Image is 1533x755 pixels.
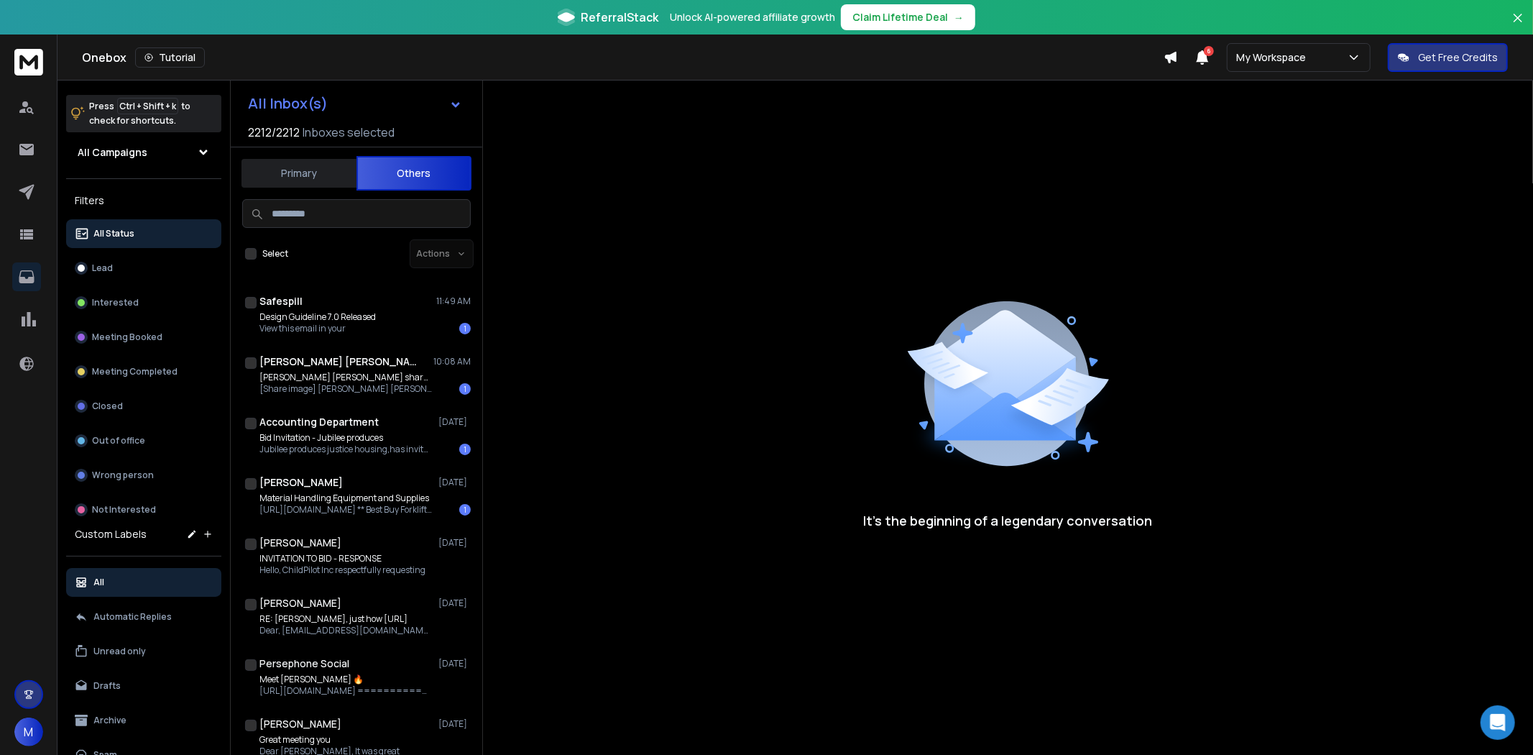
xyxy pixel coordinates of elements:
p: [Share image] [PERSON_NAME] [PERSON_NAME] shared [259,383,432,395]
p: Dear, [EMAIL_ADDRESS][DOMAIN_NAME], Thank you for [259,625,432,636]
h3: Custom Labels [75,527,147,541]
p: All [93,577,104,588]
h1: [PERSON_NAME] [259,475,343,490]
p: Get Free Credits [1418,50,1498,65]
button: M [14,718,43,746]
button: Unread only [66,637,221,666]
p: View this email in your [259,323,376,334]
p: Great meeting you [259,734,400,746]
p: Automatic Replies [93,611,172,623]
p: Meeting Completed [92,366,178,377]
label: Select [262,248,288,260]
h1: [PERSON_NAME] [259,717,341,731]
span: → [954,10,964,24]
span: Ctrl + Shift + k [117,98,178,114]
p: Closed [92,401,123,412]
button: Automatic Replies [66,603,221,631]
p: All Status [93,228,134,239]
span: 6 [1204,46,1214,56]
p: My Workspace [1236,50,1312,65]
p: [DATE] [438,658,471,669]
div: 1 [459,444,471,455]
p: Press to check for shortcuts. [89,99,190,128]
button: Close banner [1509,9,1527,43]
h3: Inboxes selected [303,124,395,141]
button: Meeting Completed [66,357,221,386]
p: Design Guideline 7.0 Released [259,311,376,323]
p: RE: [PERSON_NAME], just how [URL] [259,613,432,625]
button: Meeting Booked [66,323,221,352]
h1: [PERSON_NAME] [PERSON_NAME] [259,354,418,369]
h1: All Campaigns [78,145,147,160]
button: All Campaigns [66,138,221,167]
button: Tutorial [135,47,205,68]
p: [DATE] [438,537,471,549]
button: Not Interested [66,495,221,524]
button: All Status [66,219,221,248]
button: Primary [241,157,356,189]
p: [URL][DOMAIN_NAME] ============================================================ ** VIEW WEBSITE (... [259,685,432,697]
button: Out of office [66,426,221,455]
p: [DATE] [438,416,471,428]
p: Jubilee produces justice housing,has invited [259,444,432,455]
p: Lead [92,262,113,274]
p: Interested [92,297,139,308]
h1: [PERSON_NAME] [259,596,341,610]
p: Wrong person [92,470,154,481]
p: Drafts [93,680,121,692]
button: Claim Lifetime Deal→ [841,4,975,30]
p: [URL][DOMAIN_NAME] ** Best Buy Forklift for [259,504,432,516]
p: 11:49 AM [436,296,471,307]
p: Out of office [92,435,145,447]
button: Get Free Credits [1388,43,1508,72]
div: Open Intercom Messenger [1481,705,1515,740]
p: Unlock AI-powered affiliate growth [670,10,835,24]
button: All Inbox(s) [236,89,474,118]
button: Wrong person [66,461,221,490]
p: Meet [PERSON_NAME] 🔥 [259,674,432,685]
button: Closed [66,392,221,421]
span: ReferralStack [581,9,658,26]
button: Lead [66,254,221,283]
p: [DATE] [438,598,471,609]
p: Not Interested [92,504,156,516]
p: Hello, ChildPilot Inc respectfully requesting [259,564,425,576]
h3: Filters [66,191,221,211]
p: [PERSON_NAME] [PERSON_NAME] shared "[PERSON_NAME] Rugs" [259,372,432,383]
p: [DATE] [438,477,471,488]
p: Meeting Booked [92,331,162,343]
button: Interested [66,288,221,317]
button: All [66,568,221,597]
button: Drafts [66,672,221,700]
h1: All Inbox(s) [248,96,328,111]
h1: Safespill [259,294,303,308]
h1: Accounting Department [259,415,379,429]
p: It’s the beginning of a legendary conversation [864,511,1153,531]
p: 10:08 AM [433,356,471,367]
span: 2212 / 2212 [248,124,300,141]
h1: [PERSON_NAME] [259,536,341,550]
div: Onebox [82,47,1164,68]
div: 1 [459,504,471,516]
p: Material Handling Equipment and Supplies [259,493,432,504]
p: [DATE] [438,718,471,730]
button: Archive [66,706,221,735]
p: INVITATION TO BID - RESPONSE [259,553,425,564]
div: 1 [459,383,471,395]
p: Archive [93,715,126,726]
h1: Persephone Social [259,656,349,671]
p: Unread only [93,646,146,657]
div: 1 [459,323,471,334]
p: Bid Invitation - Jubilee produces [259,432,432,444]
button: Others [356,156,471,191]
